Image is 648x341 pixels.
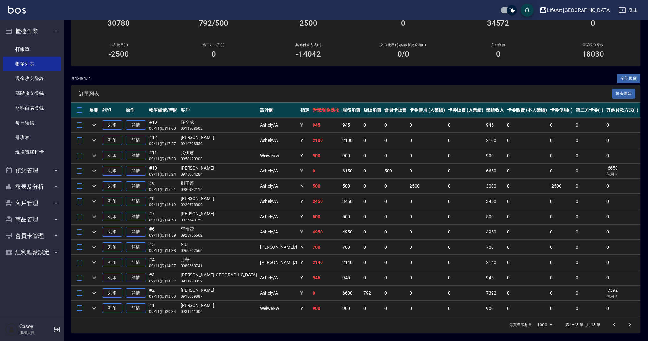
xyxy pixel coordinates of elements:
[341,286,362,301] td: 6600
[341,118,362,133] td: 945
[102,303,122,313] button: 列印
[107,19,130,28] h3: 30780
[408,225,446,240] td: 0
[605,164,640,178] td: -6650
[89,258,99,267] button: expand row
[299,286,311,301] td: Y
[181,165,257,171] div: [PERSON_NAME]
[548,103,575,118] th: 卡券使用(-)
[19,324,52,330] h5: Casey
[126,242,146,252] a: 詳情
[259,194,299,209] td: Ashely /A
[485,209,506,224] td: 500
[89,273,99,282] button: expand row
[612,90,636,96] a: 報表匯出
[553,43,633,47] h2: 營業現金應收
[149,217,177,223] p: 09/11 (四) 14:53
[149,171,177,177] p: 09/11 (四) 15:24
[446,179,485,194] td: 0
[3,71,61,86] a: 現金收支登錄
[408,240,446,255] td: 0
[617,74,641,84] button: 全部展開
[311,118,341,133] td: 945
[259,164,299,178] td: Ashely /A
[362,103,383,118] th: 店販消費
[605,118,640,133] td: 0
[259,179,299,194] td: Ashely /A
[487,19,509,28] h3: 34572
[148,209,179,224] td: #7
[3,244,61,261] button: 紅利點數設定
[89,212,99,221] button: expand row
[485,179,506,194] td: 3000
[446,103,485,118] th: 卡券販賣 (入業績)
[5,323,18,336] img: Person
[485,225,506,240] td: 4950
[148,103,179,118] th: 帳單編號/時間
[148,148,179,163] td: #11
[148,255,179,270] td: #4
[148,133,179,148] td: #12
[181,226,257,233] div: 李怡萱
[548,225,575,240] td: 0
[124,103,148,118] th: 操作
[362,270,383,285] td: 0
[341,209,362,224] td: 500
[102,120,122,130] button: 列印
[362,133,383,148] td: 0
[126,151,146,161] a: 詳情
[574,209,605,224] td: 0
[311,240,341,255] td: 700
[362,255,383,270] td: 0
[605,103,640,118] th: 其他付款方式(-)
[616,4,640,16] button: 登出
[341,270,362,285] td: 945
[126,258,146,268] a: 詳情
[574,118,605,133] td: 0
[446,270,485,285] td: 0
[148,270,179,285] td: #3
[485,148,506,163] td: 900
[408,103,446,118] th: 卡券使用 (入業績)
[181,171,257,177] p: 0973064284
[299,103,311,118] th: 指定
[102,181,122,191] button: 列印
[548,270,575,285] td: 0
[148,179,179,194] td: #9
[269,43,348,47] h2: 其他付款方式(-)
[311,103,341,118] th: 營業現金應收
[362,164,383,178] td: 0
[397,50,409,59] h3: 0 /0
[383,164,408,178] td: 500
[383,209,408,224] td: 0
[548,255,575,270] td: 0
[383,118,408,133] td: 0
[401,19,405,28] h3: 0
[606,171,638,177] p: 信用卡
[89,120,99,130] button: expand row
[259,255,299,270] td: [PERSON_NAME] /f
[102,227,122,237] button: 列印
[181,156,257,162] p: 0958120908
[100,103,124,118] th: 列印
[311,164,341,178] td: 0
[548,133,575,148] td: 0
[299,255,311,270] td: Y
[506,133,548,148] td: 0
[383,179,408,194] td: 0
[19,330,52,336] p: 服務人員
[149,202,177,208] p: 09/11 (四) 15:19
[259,286,299,301] td: Ashely /A
[102,197,122,206] button: 列印
[506,194,548,209] td: 0
[506,270,548,285] td: 0
[408,270,446,285] td: 0
[148,286,179,301] td: #2
[102,136,122,145] button: 列印
[259,133,299,148] td: Ashely /A
[259,225,299,240] td: Ashely /A
[485,270,506,285] td: 945
[89,197,99,206] button: expand row
[126,227,146,237] a: 詳情
[485,118,506,133] td: 945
